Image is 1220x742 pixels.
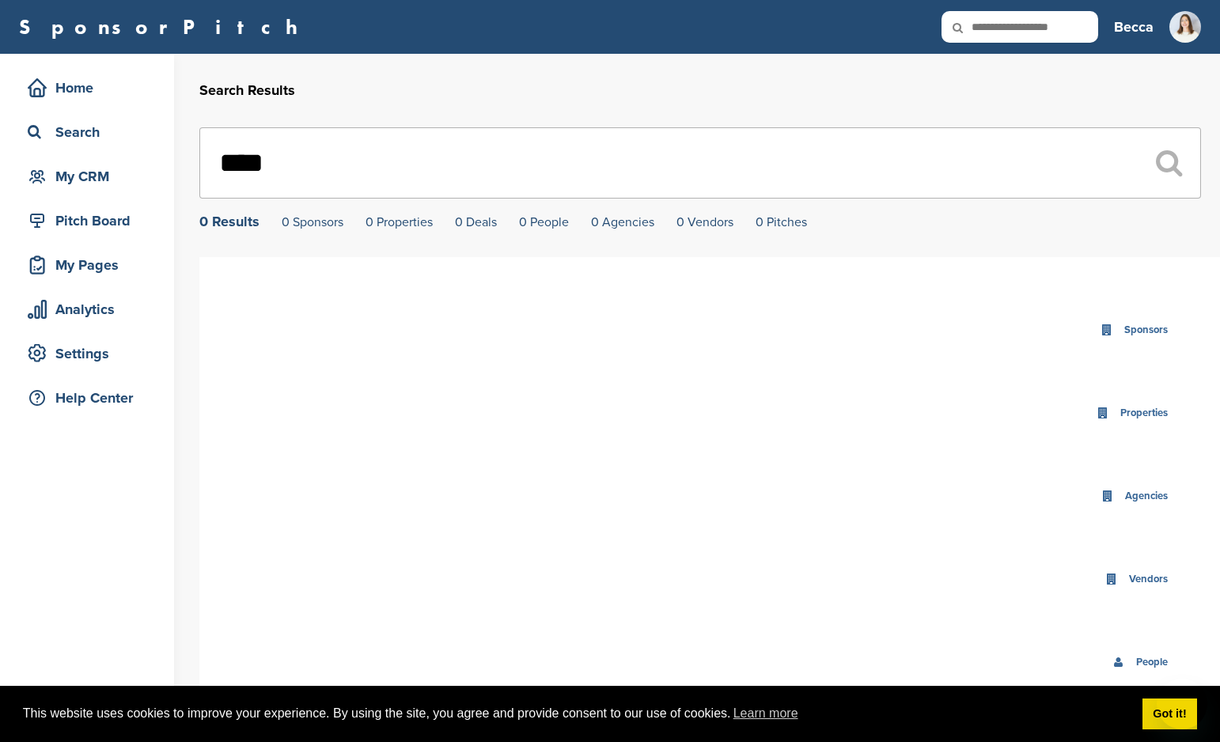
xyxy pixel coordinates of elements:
a: 0 Sponsors [282,214,343,230]
a: 0 Vendors [676,214,733,230]
a: 0 Agencies [591,214,654,230]
div: Pitch Board [24,206,158,235]
a: dismiss cookie message [1142,698,1197,730]
a: My CRM [16,158,158,195]
div: Vendors [1125,570,1172,589]
iframe: Button to launch messaging window [1157,679,1207,729]
div: 0 Results [199,214,260,229]
h3: Becca [1114,16,1154,38]
div: Search [24,118,158,146]
span: This website uses cookies to improve your experience. By using the site, you agree and provide co... [23,702,1130,725]
a: 0 Deals [455,214,497,230]
a: SponsorPitch [19,17,308,37]
div: My CRM [24,162,158,191]
div: Home [24,74,158,102]
div: My Pages [24,251,158,279]
a: Help Center [16,380,158,416]
a: My Pages [16,247,158,283]
div: Help Center [24,384,158,412]
div: Settings [24,339,158,368]
img: Social media square [1169,11,1201,43]
div: Analytics [24,295,158,324]
h2: Search Results [199,80,1201,101]
div: People [1132,653,1172,672]
a: Search [16,114,158,150]
div: Sponsors [1120,321,1172,339]
a: learn more about cookies [731,702,801,725]
div: Agencies [1121,487,1172,505]
a: 0 Pitches [756,214,807,230]
a: 0 Properties [366,214,433,230]
a: Settings [16,335,158,372]
div: Properties [1116,404,1172,422]
a: Analytics [16,291,158,327]
a: Becca [1114,9,1154,44]
a: Home [16,70,158,106]
a: 0 People [519,214,569,230]
a: Pitch Board [16,203,158,239]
